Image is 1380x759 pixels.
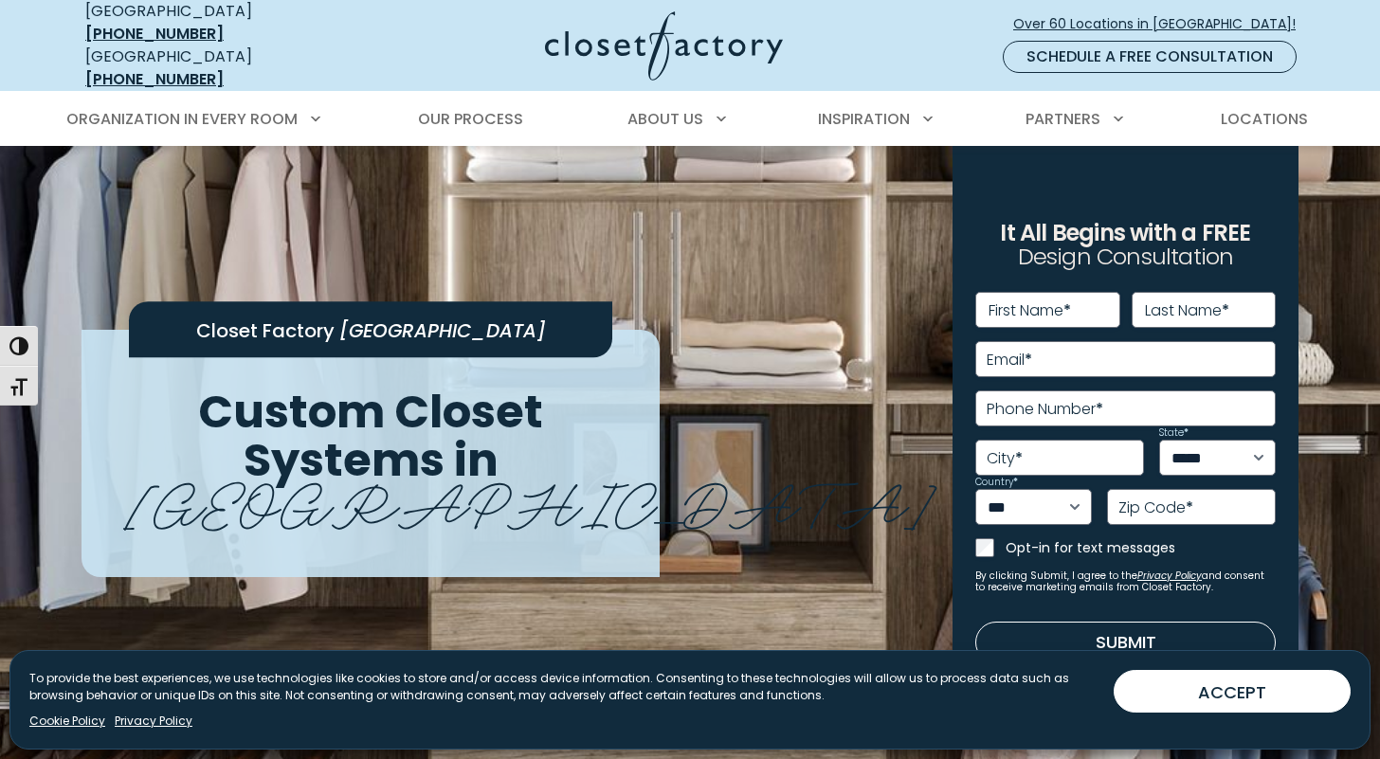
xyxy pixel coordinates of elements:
[53,93,1327,146] nav: Primary Menu
[1221,108,1308,130] span: Locations
[1006,538,1276,557] label: Opt-in for text messages
[85,68,224,90] a: [PHONE_NUMBER]
[85,45,360,91] div: [GEOGRAPHIC_DATA]
[987,451,1023,466] label: City
[1118,500,1193,515] label: Zip Code
[196,317,335,344] span: Closet Factory
[418,108,523,130] span: Our Process
[987,352,1032,368] label: Email
[975,622,1276,663] button: Submit
[627,108,703,130] span: About Us
[987,402,1103,417] label: Phone Number
[1159,428,1189,438] label: State
[125,456,935,542] span: [GEOGRAPHIC_DATA]
[1114,670,1351,713] button: ACCEPT
[1145,303,1229,318] label: Last Name
[989,303,1071,318] label: First Name
[975,570,1276,593] small: By clicking Submit, I agree to the and consent to receive marketing emails from Closet Factory.
[1012,8,1312,41] a: Over 60 Locations in [GEOGRAPHIC_DATA]!
[1026,108,1100,130] span: Partners
[1013,14,1311,34] span: Over 60 Locations in [GEOGRAPHIC_DATA]!
[66,108,298,130] span: Organization in Every Room
[545,11,783,81] img: Closet Factory Logo
[115,713,192,730] a: Privacy Policy
[1003,41,1297,73] a: Schedule a Free Consultation
[1018,242,1234,273] span: Design Consultation
[1000,217,1250,248] span: It All Begins with a FREE
[818,108,910,130] span: Inspiration
[29,670,1099,704] p: To provide the best experiences, we use technologies like cookies to store and/or access device i...
[1137,569,1202,583] a: Privacy Policy
[339,317,546,344] span: [GEOGRAPHIC_DATA]
[29,713,105,730] a: Cookie Policy
[85,23,224,45] a: [PHONE_NUMBER]
[975,478,1018,487] label: Country
[198,380,543,492] span: Custom Closet Systems in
